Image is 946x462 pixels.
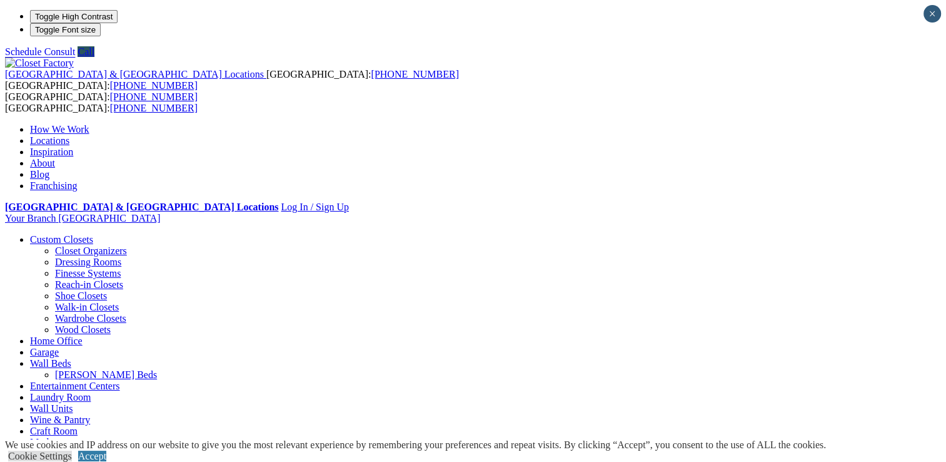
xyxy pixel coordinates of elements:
a: Your Branch [GEOGRAPHIC_DATA] [5,213,161,223]
span: [GEOGRAPHIC_DATA] [58,213,160,223]
span: Your Branch [5,213,56,223]
span: [GEOGRAPHIC_DATA]: [GEOGRAPHIC_DATA]: [5,91,198,113]
a: [PHONE_NUMBER] [371,69,458,80]
a: Blog [30,169,49,180]
a: [PHONE_NUMBER] [110,80,198,91]
a: Call [78,46,94,57]
span: Toggle Font size [35,25,96,34]
a: Home Office [30,336,83,346]
a: Franchising [30,180,78,191]
a: Shoe Closets [55,290,107,301]
span: [GEOGRAPHIC_DATA] & [GEOGRAPHIC_DATA] Locations [5,69,264,80]
a: Laundry Room [30,392,91,403]
a: Finesse Systems [55,268,121,279]
a: Craft Room [30,426,78,436]
a: Locations [30,135,69,146]
div: We use cookies and IP address on our website to give you the most relevant experience by remember... [5,439,826,451]
span: [GEOGRAPHIC_DATA]: [GEOGRAPHIC_DATA]: [5,69,459,91]
button: Toggle Font size [30,23,101,36]
a: Wine & Pantry [30,414,90,425]
a: Closet Organizers [55,245,127,256]
a: Wall Units [30,403,73,414]
a: Schedule Consult [5,46,75,57]
a: [PHONE_NUMBER] [110,103,198,113]
button: Toggle High Contrast [30,10,118,23]
a: Wood Closets [55,324,111,335]
a: Mudrooms [30,437,74,448]
a: [PHONE_NUMBER] [110,91,198,102]
a: Inspiration [30,146,73,157]
a: How We Work [30,124,89,135]
a: [GEOGRAPHIC_DATA] & [GEOGRAPHIC_DATA] Locations [5,202,278,212]
a: Wall Beds [30,358,71,369]
a: Log In / Sign Up [281,202,348,212]
button: Close [923,5,941,23]
span: Toggle High Contrast [35,12,113,21]
a: About [30,158,55,168]
a: Cookie Settings [8,451,72,461]
a: Wardrobe Closets [55,313,126,324]
a: [GEOGRAPHIC_DATA] & [GEOGRAPHIC_DATA] Locations [5,69,266,80]
a: Dressing Rooms [55,257,121,267]
img: Closet Factory [5,58,74,69]
a: Entertainment Centers [30,381,120,391]
a: Garage [30,347,59,357]
a: Walk-in Closets [55,302,119,312]
a: Accept [78,451,106,461]
a: Custom Closets [30,234,93,245]
a: [PERSON_NAME] Beds [55,369,157,380]
a: Reach-in Closets [55,279,123,290]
